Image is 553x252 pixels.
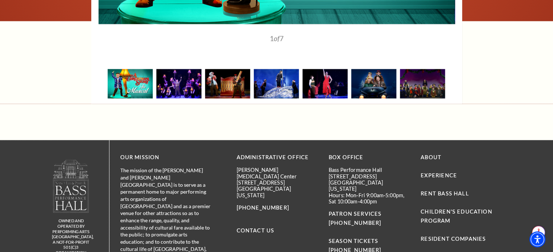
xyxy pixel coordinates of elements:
[254,69,299,98] img: A theatrical scene featuring four children in winter attire, with one standing on a snowy rock, s...
[237,227,275,234] a: Contact Us
[329,153,410,162] p: BOX OFFICE
[421,236,486,242] a: Resident Companies
[237,203,318,212] p: [PHONE_NUMBER]
[302,69,348,98] img: A performer in a sparkling red dress sings passionately on stage, while a boy in a green sweater ...
[529,231,545,247] div: Accessibility Menu
[120,153,211,162] p: OUR MISSION
[237,186,318,198] p: [GEOGRAPHIC_DATA][US_STATE]
[329,210,410,228] p: PATRON SERVICES [PHONE_NUMBER]
[329,173,410,179] p: [STREET_ADDRESS]
[156,69,201,98] img: A lively stage performance featuring a group of performers holding lamps, with a central figure c...
[421,208,492,224] a: Children's Education Program
[329,179,410,192] p: [GEOGRAPHIC_DATA][US_STATE]
[329,167,410,173] p: Bass Performance Hall
[137,35,417,42] p: 1 7
[237,179,318,186] p: [STREET_ADDRESS]
[351,69,396,98] img: A family of four poses in a vintage car, set against a snowy backdrop. They appear cheerful and f...
[421,154,441,160] a: About
[205,69,250,98] img: Two performers on stage: one in a cowboy outfit with a rifle, the other in a plaid jacket holding...
[400,69,445,98] img: A large group of performers in festive costumes singing on stage, with holiday decorations in the...
[52,159,89,212] img: owned and operated by Performing Arts Fort Worth, A NOT-FOR-PROFIT 501(C)3 ORGANIZATION
[108,69,153,98] img: A child in a plaid shirt poses excitedly next to a large, iconic leg lamp. The background is teal...
[237,167,318,179] p: [PERSON_NAME][MEDICAL_DATA] Center
[421,172,457,178] a: Experience
[237,153,318,162] p: Administrative Office
[329,192,410,205] p: Hours: Mon-Fri 9:00am-5:00pm, Sat 10:00am-4:00pm
[274,34,280,42] span: of
[421,190,469,197] a: Rent Bass Hall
